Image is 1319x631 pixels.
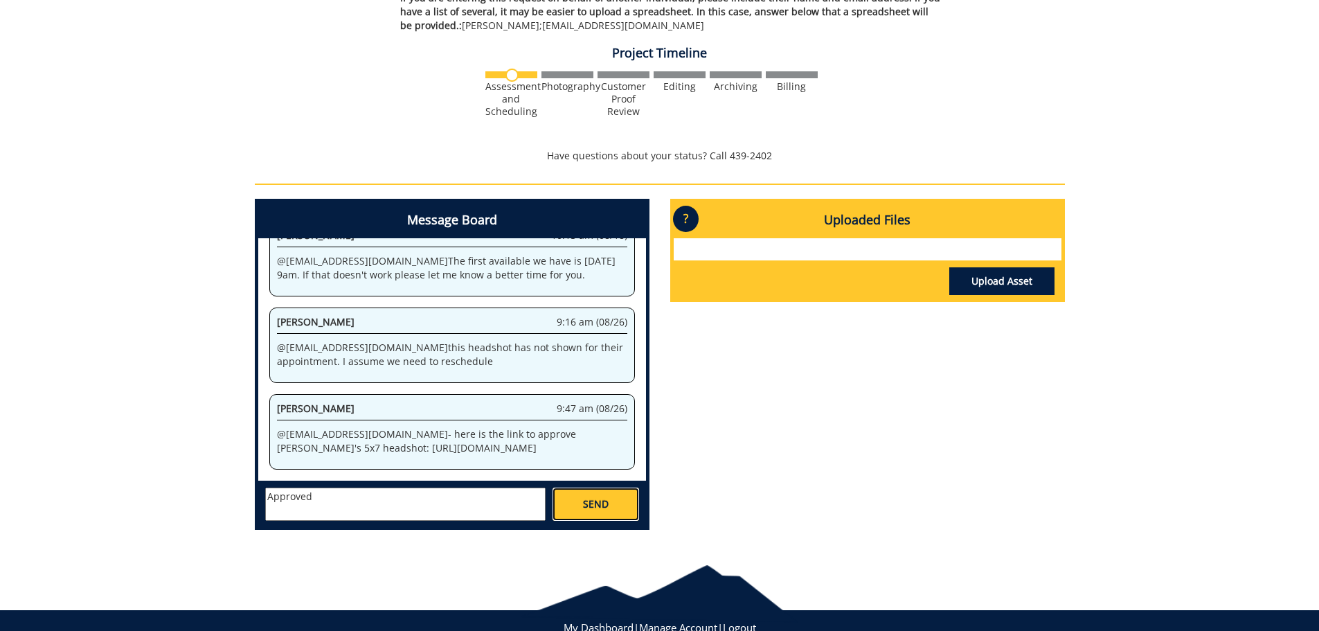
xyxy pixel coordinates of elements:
[673,206,699,232] p: ?
[277,402,355,415] span: [PERSON_NAME]
[255,46,1065,60] h4: Project Timeline
[255,149,1065,163] p: Have questions about your status? Call 439-2402
[485,80,537,118] div: Assessment and Scheduling
[766,80,818,93] div: Billing
[277,341,627,368] p: @ [EMAIL_ADDRESS][DOMAIN_NAME] this headshot has not shown for their appointment. I assume we nee...
[541,80,593,93] div: Photography
[949,267,1055,295] a: Upload Asset
[277,254,627,282] p: @ [EMAIL_ADDRESS][DOMAIN_NAME] The first available we have is [DATE] 9am. If that doesn't work pl...
[557,402,627,416] span: 9:47 am (08/26)
[598,80,649,118] div: Customer Proof Review
[674,202,1061,238] h4: Uploaded Files
[710,80,762,93] div: Archiving
[553,488,638,521] a: SEND
[557,315,627,329] span: 9:16 am (08/26)
[277,427,627,455] p: @ [EMAIL_ADDRESS][DOMAIN_NAME] - here is the link to approve [PERSON_NAME]'s 5x7 headshot: [URL][...
[583,497,609,511] span: SEND
[258,202,646,238] h4: Message Board
[277,315,355,328] span: [PERSON_NAME]
[505,69,519,82] img: no
[265,488,546,521] textarea: messageToSend
[654,80,706,93] div: Editing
